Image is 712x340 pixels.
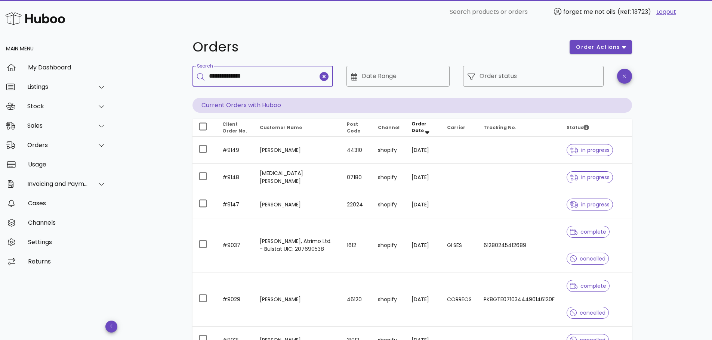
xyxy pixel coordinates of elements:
td: 07180 [341,164,372,191]
div: Stock [27,103,88,110]
button: order actions [570,40,632,54]
div: Orders [27,141,88,149]
span: Client Order No. [222,121,247,134]
td: [MEDICAL_DATA][PERSON_NAME] [254,164,340,191]
td: [DATE] [406,137,441,164]
td: #9148 [216,164,254,191]
span: Channel [378,124,400,131]
div: Invoicing and Payments [27,180,88,187]
td: 44310 [341,137,372,164]
div: Usage [28,161,106,168]
span: complete [570,229,606,234]
span: forget me not oils [563,7,616,16]
th: Customer Name [254,119,340,137]
p: Current Orders with Huboo [192,98,632,113]
span: Post Code [347,121,360,134]
td: CORREOS [441,272,478,327]
div: Cases [28,200,106,207]
span: Tracking No. [484,124,517,131]
th: Carrier [441,119,478,137]
td: 1612 [341,218,372,272]
th: Order Date: Sorted descending. Activate to remove sorting. [406,119,441,137]
td: [DATE] [406,164,441,191]
td: PK8GTE0710344490146120F [478,272,561,327]
td: shopify [372,272,406,327]
td: shopify [372,218,406,272]
span: Carrier [447,124,465,131]
div: My Dashboard [28,64,106,71]
h1: Orders [192,40,561,54]
a: Logout [656,7,676,16]
th: Post Code [341,119,372,137]
td: [PERSON_NAME], Atrimo Ltd. - Bulstat UIC: 207690538 [254,218,340,272]
span: Status [567,124,589,131]
span: Order Date [412,121,426,134]
span: cancelled [570,310,605,315]
span: complete [570,283,606,288]
td: [PERSON_NAME] [254,137,340,164]
td: [DATE] [406,191,441,218]
td: [PERSON_NAME] [254,272,340,327]
span: order actions [576,43,620,51]
div: Listings [27,83,88,90]
td: 22024 [341,191,372,218]
button: clear icon [320,72,329,81]
td: #9029 [216,272,254,327]
span: cancelled [570,256,605,261]
span: in progress [570,175,610,180]
td: 61280245412689 [478,218,561,272]
td: #9037 [216,218,254,272]
img: Huboo Logo [5,10,65,26]
td: #9147 [216,191,254,218]
td: [DATE] [406,272,441,327]
td: 46120 [341,272,372,327]
td: shopify [372,137,406,164]
td: [PERSON_NAME] [254,191,340,218]
th: Tracking No. [478,119,561,137]
td: shopify [372,191,406,218]
th: Status [561,119,632,137]
label: Search [197,63,213,69]
span: in progress [570,147,610,153]
span: (Ref: 13723) [617,7,651,16]
th: Channel [372,119,406,137]
td: shopify [372,164,406,191]
div: Channels [28,219,106,226]
td: [DATE] [406,218,441,272]
span: in progress [570,202,610,207]
td: GLSES [441,218,478,272]
div: Returns [28,258,106,265]
span: Customer Name [260,124,302,131]
div: Sales [27,122,88,129]
td: #9149 [216,137,254,164]
th: Client Order No. [216,119,254,137]
div: Settings [28,238,106,246]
